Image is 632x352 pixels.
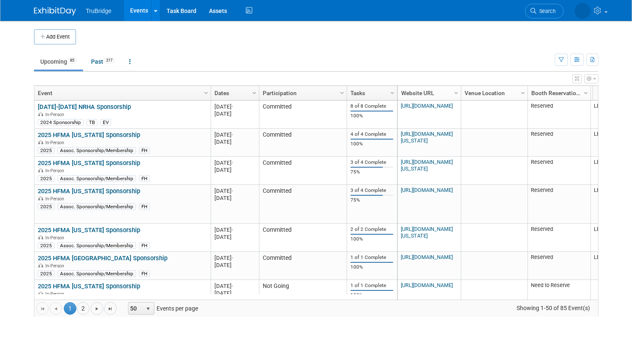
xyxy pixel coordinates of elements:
td: Committed [259,157,347,185]
a: [URL][DOMAIN_NAME] [401,103,453,109]
div: 4 of 4 Complete [350,131,393,137]
span: - [232,227,233,233]
img: In-Person Event [38,291,43,295]
img: In-Person Event [38,263,43,267]
a: Go to the last page [104,302,117,315]
span: Go to the previous page [52,305,59,312]
img: In-Person Event [38,168,43,172]
div: 100% [350,236,393,242]
a: [DATE]-[DATE] NRHA Sponsorship [38,103,131,111]
span: Column Settings [339,90,345,96]
a: Booth Reservation Status [531,86,585,100]
span: TruBridge [86,8,112,14]
span: 50 [128,303,143,314]
div: 2025 [38,175,55,182]
div: [DATE] [214,194,255,202]
span: Search [536,8,556,14]
div: [DATE] [214,187,255,194]
div: [DATE] [214,290,255,297]
a: [URL][DOMAIN_NAME][US_STATE] [401,226,453,239]
span: 85 [68,57,77,64]
span: Column Settings [453,90,460,96]
img: In-Person Event [38,196,43,200]
span: Go to the first page [39,305,46,312]
div: Assoc. Sponsorship/Membership [57,175,136,182]
td: Need to Reserve [528,280,590,308]
a: Column Settings [581,86,590,98]
span: Column Settings [520,90,526,96]
a: Search [525,4,564,18]
div: [DATE] [214,110,255,117]
div: 100% [350,141,393,147]
td: Reserved [528,185,590,224]
div: 100% [350,292,393,298]
td: Committed [259,185,347,224]
span: In-Person [45,140,67,145]
div: [DATE] [214,166,255,173]
td: Committed [259,101,347,129]
div: 100% [350,113,393,119]
td: Committed [259,252,347,280]
div: 1 of 1 Complete [350,282,393,289]
a: Column Settings [452,86,461,98]
a: Column Settings [388,86,397,98]
div: 75% [350,197,393,203]
span: - [232,283,233,289]
a: Venue Location [465,86,522,100]
a: 2 [77,302,89,315]
a: Event [38,86,205,100]
a: [URL][DOMAIN_NAME] [401,282,453,288]
img: In-Person Event [38,235,43,239]
td: Reserved [528,252,590,280]
div: EV [100,119,111,126]
div: FH [139,270,150,277]
a: Participation [263,86,341,100]
span: In-Person [45,235,67,241]
a: Website URL [401,86,455,100]
img: In-Person Event [38,112,43,116]
div: [DATE] [214,159,255,166]
a: Go to the next page [91,302,103,315]
div: [DATE] [214,103,255,110]
div: FH [139,203,150,210]
div: 3 of 4 Complete [350,187,393,194]
span: Go to the next page [94,305,100,312]
a: 2025 HFMA [US_STATE] Sponsorship [38,159,140,167]
div: Assoc. Sponsorship/Membership [57,203,136,210]
span: Showing 1-50 of 85 Event(s) [509,302,598,314]
td: Not Going [259,280,347,308]
img: In-Person Event [38,140,43,144]
div: FH [139,147,150,154]
span: In-Person [45,112,67,117]
div: 2 of 2 Complete [350,226,393,233]
a: 2025 HFMA [US_STATE] Sponsorship [38,187,140,195]
span: Column Settings [582,90,589,96]
a: Column Settings [337,86,347,98]
div: 2024 Sponsorship [38,119,84,126]
span: In-Person [45,291,67,297]
span: - [232,188,233,194]
span: Column Settings [203,90,209,96]
span: - [232,255,233,261]
span: - [232,104,233,110]
div: [DATE] [214,226,255,233]
div: [DATE] [214,254,255,261]
span: select [145,305,151,312]
a: [URL][DOMAIN_NAME][US_STATE] [401,131,453,144]
span: In-Person [45,168,67,173]
div: 3 of 4 Complete [350,159,393,166]
td: Reserved [528,129,590,157]
td: Reserved [528,157,590,185]
div: Assoc. Sponsorship/Membership [57,147,136,154]
div: [DATE] [214,131,255,138]
td: Committed [259,224,347,252]
span: Column Settings [389,90,396,96]
a: 2025 HFMA [US_STATE] Sponsorship [38,131,140,139]
div: 8 of 8 Complete [350,103,393,109]
div: [DATE] [214,233,255,241]
img: Marg Louwagie [575,3,590,19]
div: [DATE] [214,261,255,269]
a: [URL][DOMAIN_NAME][US_STATE] [401,159,453,172]
span: In-Person [45,263,67,269]
div: FH [139,175,150,182]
